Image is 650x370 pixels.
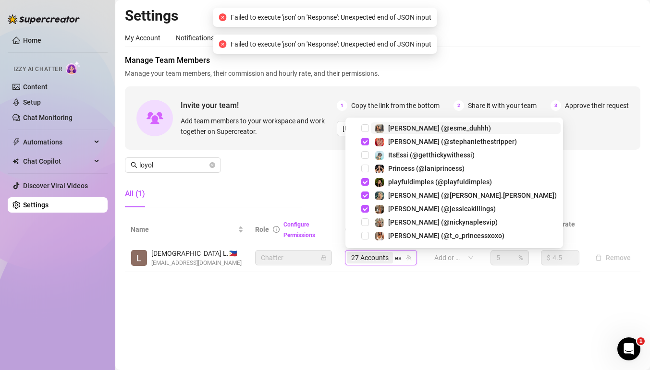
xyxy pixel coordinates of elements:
[12,138,20,146] span: thunderbolt
[131,250,147,266] img: Lady Loyola
[617,337,640,360] iframe: Intercom live chat
[388,165,465,172] span: Princess (@laniprincess)
[23,83,48,91] a: Content
[337,100,347,111] span: 1
[351,252,389,263] span: 27 Accounts
[468,100,537,111] span: Share it with your team
[23,154,91,169] span: Chat Copilot
[565,100,629,111] span: Approve their request
[23,134,91,150] span: Automations
[388,138,517,145] span: [PERSON_NAME] (@stephaniethestripper)
[125,188,145,200] div: All (1)
[388,232,504,239] span: [PERSON_NAME] (@t_o_princessxoxo)
[12,158,19,165] img: Chat Copilot
[375,232,384,240] img: Lani (@t_o_princessxoxo)
[125,68,640,79] span: Manage your team members, their commission and hourly rate, and their permissions.
[454,100,464,111] span: 2
[375,165,384,173] img: Princess (@laniprincess)
[23,98,41,106] a: Setup
[181,116,333,137] span: Add team members to your workspace and work together on Supercreator.
[637,337,645,345] span: 1
[131,162,137,168] span: search
[347,252,393,263] span: 27 Accounts
[125,7,640,25] h2: Settings
[361,165,369,172] span: Select tree node
[361,218,369,226] span: Select tree node
[23,36,41,44] a: Home
[388,151,475,159] span: ItsEssi (@getthickywithessi)
[351,100,440,111] span: Copy the link from the bottom
[139,160,208,170] input: Search members
[388,124,491,132] span: [PERSON_NAME] (@esme_duhhh)
[375,138,384,146] img: Stephanie (@stephaniethestripper)
[361,138,369,145] span: Select tree node
[209,162,215,168] button: close-circle
[66,61,81,75] img: AI Chatter
[125,215,249,244] th: Name
[591,252,635,263] button: Remove
[361,232,369,239] span: Select tree node
[388,205,496,213] span: [PERSON_NAME] (@jessicakillings)
[375,151,384,160] img: ItsEssi (@getthickywithessi)
[13,65,62,74] span: Izzy AI Chatter
[231,39,431,49] span: Failed to execute 'json' on 'Response': Unexpected end of JSON input
[151,248,242,259] span: [DEMOGRAPHIC_DATA] L. 🇵🇭
[261,251,326,265] span: Chatter
[388,218,498,226] span: [PERSON_NAME] (@nickynaplesvip)
[125,33,160,43] div: My Account
[23,201,49,209] a: Settings
[268,33,354,43] div: Manage Team & Permissions
[219,13,227,21] span: close-circle
[273,226,280,233] span: info-circle
[23,182,88,190] a: Discover Viral Videos
[551,100,561,111] span: 3
[219,40,227,48] span: close-circle
[125,55,640,66] span: Manage Team Members
[388,191,557,199] span: [PERSON_NAME] (@[PERSON_NAME].[PERSON_NAME])
[8,14,80,24] img: logo-BBDzfeDw.svg
[321,255,327,261] span: lock
[23,114,73,121] a: Chat Monitoring
[345,224,408,235] span: Creator accounts
[375,178,384,187] img: playfuldimples (@playfuldimples)
[361,151,369,159] span: Select tree node
[255,226,269,233] span: Role
[361,178,369,186] span: Select tree node
[406,255,412,261] span: team
[176,33,252,43] div: Notifications and Reports
[375,191,384,200] img: Tricia (@tricia.marchese)
[283,221,315,239] a: Configure Permissions
[375,218,384,227] img: Nicky (@nickynaplesvip)
[375,124,384,133] img: Esmeralda (@esme_duhhh)
[375,205,384,214] img: Jessica (@jessicakillings)
[361,205,369,213] span: Select tree node
[151,259,242,268] span: [EMAIL_ADDRESS][DOMAIN_NAME]
[361,191,369,199] span: Select tree node
[131,224,236,235] span: Name
[361,124,369,132] span: Select tree node
[388,178,492,186] span: playfuldimples (@playfuldimples)
[181,99,337,111] span: Invite your team!
[231,12,431,23] span: Failed to execute 'json' on 'Response': Unexpected end of JSON input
